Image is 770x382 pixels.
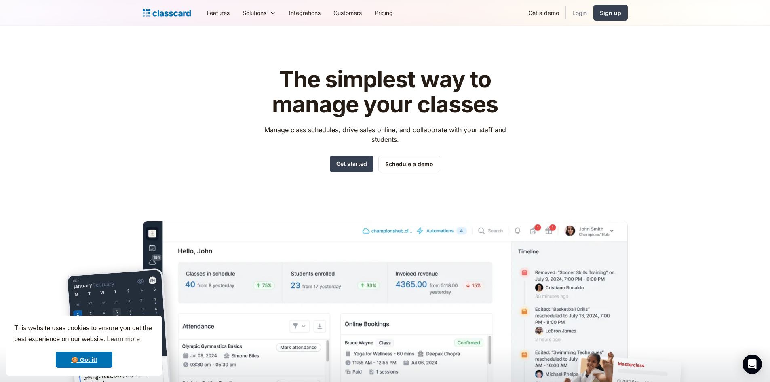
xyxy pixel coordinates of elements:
[56,352,112,368] a: dismiss cookie message
[243,8,266,17] div: Solutions
[14,323,154,345] span: This website uses cookies to ensure you get the best experience on our website.
[143,7,191,19] a: home
[330,156,373,172] a: Get started
[257,67,513,117] h1: The simplest way to manage your classes
[378,156,440,172] a: Schedule a demo
[743,355,762,374] div: Open Intercom Messenger
[257,125,513,144] p: Manage class schedules, drive sales online, and collaborate with your staff and students.
[600,8,621,17] div: Sign up
[327,4,368,22] a: Customers
[566,4,593,22] a: Login
[236,4,283,22] div: Solutions
[200,4,236,22] a: Features
[105,333,141,345] a: learn more about cookies
[522,4,565,22] a: Get a demo
[283,4,327,22] a: Integrations
[6,316,162,376] div: cookieconsent
[593,5,628,21] a: Sign up
[368,4,399,22] a: Pricing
